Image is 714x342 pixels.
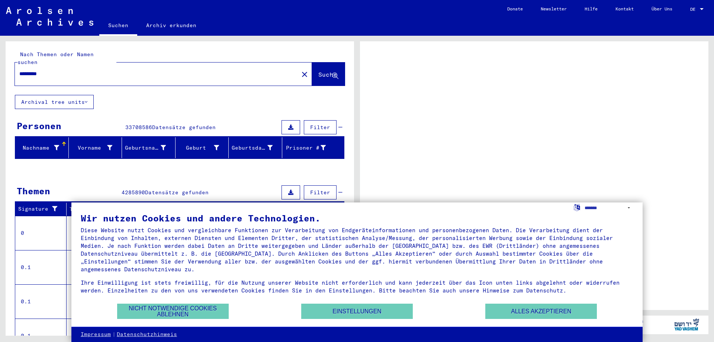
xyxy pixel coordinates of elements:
td: 0.1 [15,284,67,319]
span: Datensätze gefunden [145,189,209,196]
span: Filter [310,189,330,196]
div: Personen [17,119,61,132]
td: 0.1 [15,250,67,284]
button: Clear [297,67,312,81]
div: Geburt‏ [178,144,219,152]
mat-header-cell: Geburtsname [122,137,176,158]
mat-header-cell: Prisoner # [282,137,344,158]
img: Arolsen_neg.svg [6,7,93,26]
mat-header-cell: Geburtsdatum [229,137,282,158]
a: Suchen [99,16,137,36]
div: Diese Website nutzt Cookies und vergleichbare Funktionen zur Verarbeitung von Endgeräteinformatio... [81,226,633,273]
button: Einstellungen [301,304,413,319]
label: Sprache auswählen [573,204,581,211]
mat-header-cell: Nachname [15,137,69,158]
div: Vorname [72,142,122,154]
div: Geburtsname [125,142,175,154]
div: Geburtsdatum [232,144,273,152]
div: Titel [70,205,330,213]
button: Alles akzeptieren [485,304,597,319]
a: Datenschutzhinweis [117,331,177,338]
span: DE [690,7,698,12]
div: Vorname [72,144,113,152]
a: Impressum [81,331,111,338]
mat-header-cell: Vorname [69,137,122,158]
div: Signature [18,205,61,213]
select: Sprache auswählen [585,202,633,213]
span: Filter [310,124,330,131]
div: Prisoner # [285,144,326,152]
button: Filter [304,120,337,134]
mat-label: Nach Themen oder Namen suchen [17,51,94,65]
div: Geburt‏ [178,142,229,154]
div: Nachname [18,142,68,154]
div: Geburtsdatum [232,142,282,154]
div: Nachname [18,144,59,152]
div: Themen [17,184,50,198]
span: Suche [318,71,337,78]
div: Titel [70,203,337,215]
div: Geburtsname [125,144,166,152]
div: Signature [18,203,68,215]
div: Prisoner # [285,142,335,154]
mat-icon: close [300,70,309,79]
div: Ihre Einwilligung ist stets freiwillig, für die Nutzung unserer Website nicht erforderlich und ka... [81,279,633,294]
div: Wir nutzen Cookies und andere Technologien. [81,214,633,223]
button: Filter [304,185,337,199]
button: Archival tree units [15,95,94,109]
a: Archiv erkunden [137,16,205,34]
span: Datensätze gefunden [152,124,216,131]
img: yv_logo.png [673,315,701,334]
span: 33708586 [125,124,152,131]
button: Suche [312,63,345,86]
button: Nicht notwendige Cookies ablehnen [117,304,229,319]
td: 0 [15,216,67,250]
mat-header-cell: Geburt‏ [176,137,229,158]
span: 4285890 [122,189,145,196]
